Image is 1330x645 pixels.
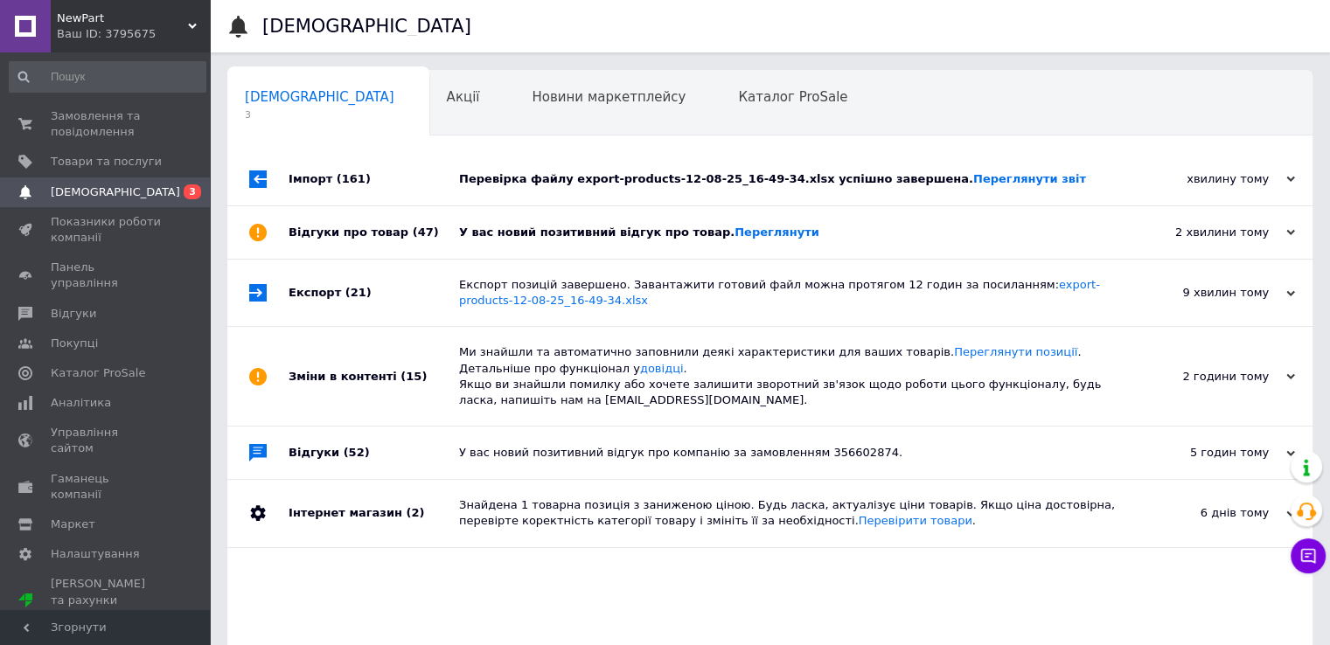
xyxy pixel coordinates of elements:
[289,327,459,426] div: Зміни в контенті
[859,514,972,527] a: Перевірити товари
[344,446,370,459] span: (52)
[459,277,1120,309] div: Експорт позицій завершено. Завантажити готовий файл можна протягом 12 годин за посиланням:
[1120,505,1295,521] div: 6 днів тому
[57,26,210,42] div: Ваш ID: 3795675
[735,225,819,239] a: Переглянути
[51,425,162,456] span: Управління сайтом
[459,225,1120,240] div: У вас новий позитивний відгук про товар.
[9,61,206,93] input: Пошук
[1120,225,1295,240] div: 2 хвилини тому
[51,260,162,291] span: Панель управління
[51,365,145,381] span: Каталог ProSale
[1120,369,1295,385] div: 2 години тому
[1120,445,1295,461] div: 5 годин тому
[51,306,96,322] span: Відгуки
[57,10,188,26] span: NewPart
[738,89,847,105] span: Каталог ProSale
[459,278,1100,307] a: export-products-12-08-25_16-49-34.xlsx
[406,506,424,519] span: (2)
[262,16,471,37] h1: [DEMOGRAPHIC_DATA]
[51,576,162,624] span: [PERSON_NAME] та рахунки
[289,206,459,259] div: Відгуки про товар
[400,370,427,383] span: (15)
[1120,171,1295,187] div: хвилину тому
[459,445,1120,461] div: У вас новий позитивний відгук про компанію за замовленням 356602874.
[345,286,372,299] span: (21)
[459,344,1120,408] div: Ми знайшли та автоматично заповнили деякі характеристики для ваших товарів. . Детальніше про функ...
[954,345,1077,358] a: Переглянути позиції
[51,546,140,562] span: Налаштування
[289,260,459,326] div: Експорт
[1291,538,1326,573] button: Чат з покупцем
[532,89,686,105] span: Новини маркетплейсу
[459,497,1120,529] div: Знайдена 1 товарна позиція з заниженою ціною. Будь ласка, актуалізує ціни товарів. Якщо ціна дост...
[245,89,394,105] span: [DEMOGRAPHIC_DATA]
[51,154,162,170] span: Товари та послуги
[51,214,162,246] span: Показники роботи компанії
[973,172,1086,185] a: Переглянути звіт
[1120,285,1295,301] div: 9 хвилин тому
[289,427,459,479] div: Відгуки
[51,108,162,140] span: Замовлення та повідомлення
[51,517,95,532] span: Маркет
[51,395,111,411] span: Аналітика
[337,172,371,185] span: (161)
[51,608,162,624] div: Prom топ
[51,184,180,200] span: [DEMOGRAPHIC_DATA]
[459,171,1120,187] div: Перевірка файлу export-products-12-08-25_16-49-34.xlsx успішно завершена.
[245,108,394,121] span: 3
[413,225,439,239] span: (47)
[184,184,201,199] span: 3
[289,480,459,546] div: Інтернет магазин
[51,336,98,351] span: Покупці
[289,153,459,205] div: Імпорт
[51,471,162,503] span: Гаманець компанії
[447,89,480,105] span: Акції
[640,362,684,375] a: довідці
